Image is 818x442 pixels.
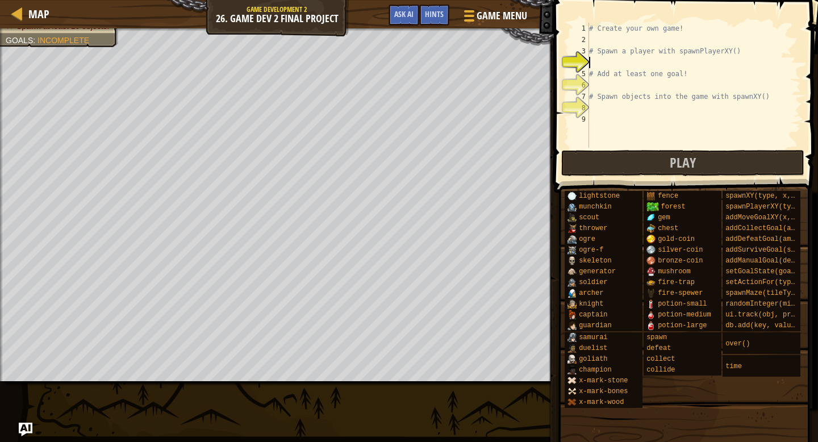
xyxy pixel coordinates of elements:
div: 6 [570,80,589,91]
span: ui.track(obj, prop) [725,311,803,319]
span: x-mark-wood [579,398,624,406]
span: thrower [579,224,607,232]
span: x-mark-stone [579,377,628,385]
span: chest [658,224,678,232]
span: x-mark-bones [579,387,628,395]
img: portrait.png [567,310,577,319]
span: Ask AI [394,9,414,19]
button: Ask AI [389,5,419,26]
span: Goals [6,36,33,45]
img: portrait.png [646,256,656,265]
img: portrait.png [567,256,577,265]
span: : [33,36,37,45]
button: Game Menu [455,5,534,31]
img: portrait.png [567,202,577,211]
span: knight [579,300,603,308]
img: portrait.png [646,224,656,233]
span: lightstone [579,192,620,200]
img: portrait.png [646,235,656,244]
img: portrait.png [567,224,577,233]
span: gold-coin [658,235,695,243]
div: 1 [570,23,589,34]
img: portrait.png [567,245,577,255]
a: Map [23,6,49,22]
span: potion-medium [658,311,711,319]
div: 5 [570,68,589,80]
span: fence [658,192,678,200]
span: archer [579,289,603,297]
img: portrait.png [567,191,577,201]
span: guardian [579,322,612,330]
span: munchkin [579,203,612,211]
span: addCollectGoal(amount) [725,224,815,232]
button: Play [561,150,804,176]
img: portrait.png [567,344,577,353]
span: mushroom [658,268,691,276]
span: samurai [579,333,607,341]
span: db.add(key, value) [725,322,799,330]
img: portrait.png [567,387,577,396]
img: portrait.png [567,235,577,244]
img: portrait.png [646,191,656,201]
div: 2 [570,34,589,45]
span: collect [646,355,675,363]
img: portrait.png [646,299,656,308]
span: Map [28,6,49,22]
span: over() [725,340,750,348]
span: ogre [579,235,595,243]
img: portrait.png [646,321,656,330]
img: portrait.png [646,289,656,298]
span: duelist [579,344,607,352]
img: portrait.png [567,355,577,364]
span: soldier [579,278,607,286]
img: portrait.png [567,333,577,342]
span: silver-coin [658,246,703,254]
div: 4 [570,57,589,68]
span: spawnXY(type, x, y) [725,192,803,200]
img: trees_1.png [646,202,658,211]
img: portrait.png [567,365,577,374]
div: 9 [570,114,589,125]
span: Play [670,153,696,172]
span: fire-spewer [658,289,703,297]
img: portrait.png [646,213,656,222]
img: portrait.png [567,321,577,330]
span: bronze-coin [658,257,703,265]
span: potion-small [658,300,707,308]
span: Hints [425,9,444,19]
img: portrait.png [567,213,577,222]
span: gem [658,214,670,222]
img: portrait.png [646,267,656,276]
span: champion [579,366,612,374]
div: 8 [570,102,589,114]
img: portrait.png [567,398,577,407]
span: skeleton [579,257,612,265]
img: portrait.png [646,278,656,287]
span: defeat [646,344,671,352]
img: portrait.png [567,278,577,287]
span: spawn [646,333,667,341]
img: portrait.png [646,310,656,319]
div: 3 [570,45,589,57]
span: fire-trap [658,278,695,286]
span: potion-large [658,322,707,330]
span: addDefeatGoal(amount) [725,235,811,243]
span: forest [661,203,686,211]
span: time [725,362,742,370]
button: Ask AI [19,423,32,436]
img: portrait.png [646,245,656,255]
span: Incomplete [37,36,89,45]
span: Game Menu [477,9,527,23]
div: 7 [570,91,589,102]
span: ogre-f [579,246,603,254]
span: generator [579,268,616,276]
img: portrait.png [567,267,577,276]
span: scout [579,214,599,222]
img: portrait.png [567,376,577,385]
span: captain [579,311,607,319]
span: addMoveGoalXY(x, y) [725,214,803,222]
span: collide [646,366,675,374]
img: portrait.png [567,289,577,298]
span: goliath [579,355,607,363]
img: portrait.png [567,299,577,308]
